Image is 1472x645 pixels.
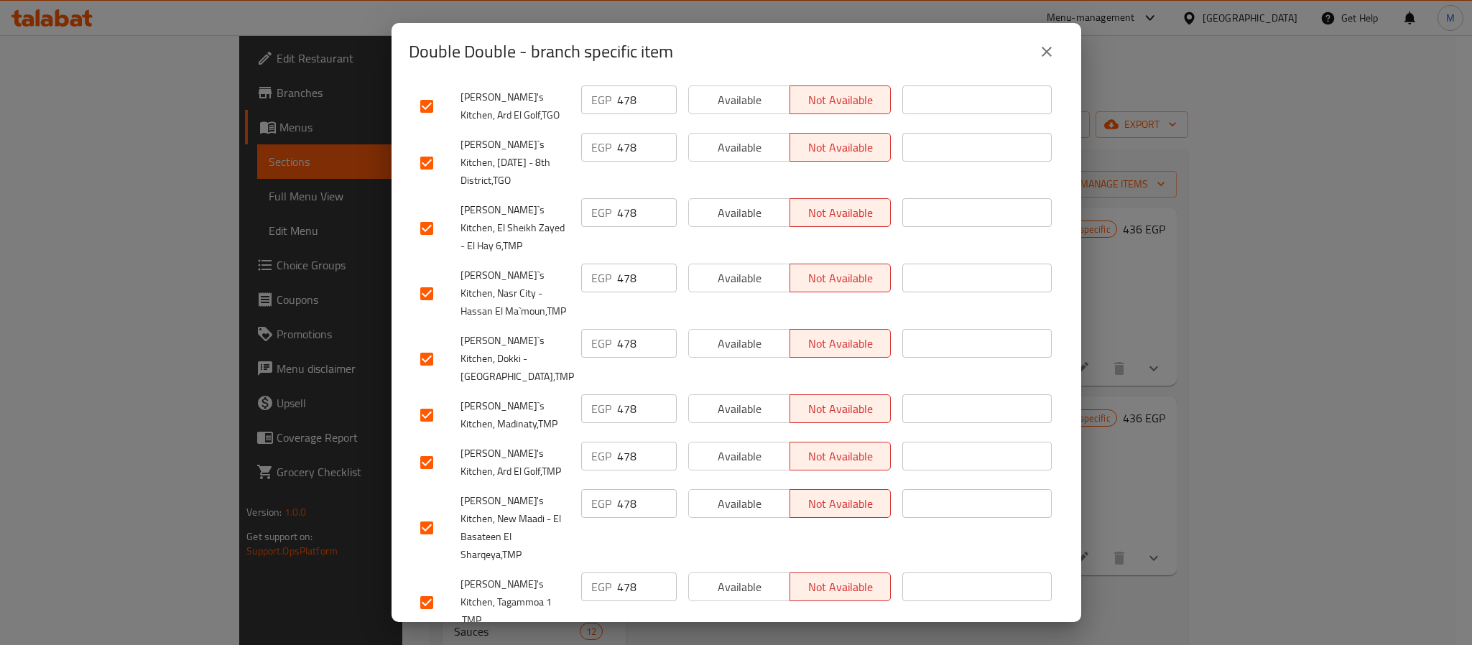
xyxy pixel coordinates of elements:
[617,133,677,162] input: Please enter price
[796,577,886,598] span: Not available
[460,332,570,386] span: [PERSON_NAME]`s Kitchen, Dokki - [GEOGRAPHIC_DATA],TMP
[591,335,611,352] p: EGP
[688,572,790,601] button: Available
[688,133,790,162] button: Available
[796,90,886,111] span: Not available
[688,329,790,358] button: Available
[617,264,677,292] input: Please enter price
[617,489,677,518] input: Please enter price
[1029,34,1064,69] button: close
[790,198,892,227] button: Not available
[790,85,892,114] button: Not available
[409,40,673,63] h2: Double Double - branch specific item
[790,394,892,423] button: Not available
[796,268,886,289] span: Not available
[460,397,570,433] span: [PERSON_NAME]`s Kitchen, Madinaty,TMP
[695,333,784,354] span: Available
[688,489,790,518] button: Available
[790,329,892,358] button: Not available
[688,85,790,114] button: Available
[790,133,892,162] button: Not available
[460,266,570,320] span: [PERSON_NAME]`s Kitchen, Nasr City - Hassan El Ma`moun,TMP
[617,442,677,470] input: Please enter price
[591,447,611,465] p: EGP
[796,333,886,354] span: Not available
[695,137,784,158] span: Available
[591,139,611,156] p: EGP
[695,203,784,223] span: Available
[460,445,570,481] span: [PERSON_NAME]'s Kitchen, Ard El Golf,TMP
[460,201,570,255] span: [PERSON_NAME]`s Kitchen, El Sheikh Zayed - El Hay 6,TMP
[796,399,886,419] span: Not available
[695,493,784,514] span: Available
[617,198,677,227] input: Please enter price
[796,446,886,467] span: Not available
[617,329,677,358] input: Please enter price
[591,204,611,221] p: EGP
[460,136,570,190] span: [PERSON_NAME]`s Kitchen, [DATE] - 8th District,TGO
[460,492,570,564] span: [PERSON_NAME]'s Kitchen, New Maadi - El Basateen El Sharqeya,TMP
[790,489,892,518] button: Not available
[790,264,892,292] button: Not available
[617,572,677,601] input: Please enter price
[591,91,611,108] p: EGP
[460,575,570,629] span: [PERSON_NAME]'s Kitchen, Tagammoa 1 ,TMP
[617,394,677,423] input: Please enter price
[688,442,790,470] button: Available
[591,400,611,417] p: EGP
[695,268,784,289] span: Available
[688,264,790,292] button: Available
[695,399,784,419] span: Available
[460,88,570,124] span: [PERSON_NAME]'s Kitchen, Ard El Golf,TGO
[591,269,611,287] p: EGP
[591,578,611,595] p: EGP
[796,203,886,223] span: Not available
[688,394,790,423] button: Available
[695,446,784,467] span: Available
[790,572,892,601] button: Not available
[617,85,677,114] input: Please enter price
[695,577,784,598] span: Available
[796,137,886,158] span: Not available
[796,493,886,514] span: Not available
[591,495,611,512] p: EGP
[688,198,790,227] button: Available
[790,442,892,470] button: Not available
[695,90,784,111] span: Available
